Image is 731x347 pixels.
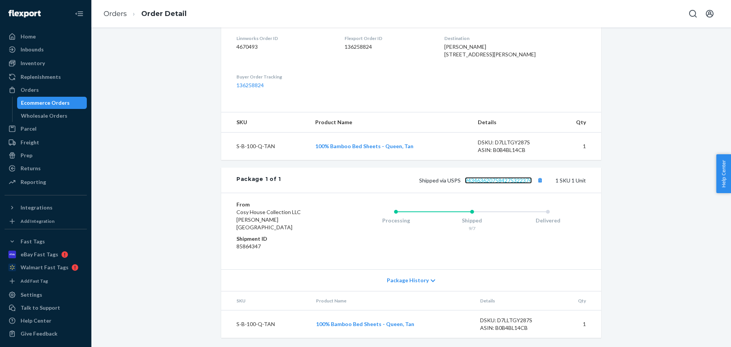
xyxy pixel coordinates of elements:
[5,30,87,43] a: Home
[444,43,536,58] span: [PERSON_NAME] [STREET_ADDRESS][PERSON_NAME]
[5,248,87,261] a: eBay Fast Tags
[21,152,32,159] div: Prep
[21,238,45,245] div: Fast Tags
[21,278,48,284] div: Add Fast Tag
[5,277,87,286] a: Add Fast Tag
[465,177,532,184] a: 9434636207584275322374
[236,201,327,208] dt: From
[21,165,41,172] div: Returns
[21,317,51,325] div: Help Center
[236,235,327,243] dt: Shipment ID
[478,146,549,154] div: ASIN: B0B4BL14CB
[21,218,54,224] div: Add Integration
[434,225,510,232] div: 9/7
[358,217,434,224] div: Processing
[236,43,332,51] dd: 4670493
[21,46,44,53] div: Inbounds
[21,139,39,146] div: Freight
[21,304,60,312] div: Talk to Support
[5,261,87,273] a: Walmart Fast Tags
[315,143,413,149] a: 100% Bamboo Bed Sheets - Queen, Tan
[5,201,87,214] button: Integrations
[345,43,433,51] dd: 136258824
[558,310,601,338] td: 1
[558,291,601,310] th: Qty
[5,149,87,162] a: Prep
[5,176,87,188] a: Reporting
[21,99,70,107] div: Ecommerce Orders
[21,33,36,40] div: Home
[72,6,87,21] button: Close Navigation
[221,112,309,133] th: SKU
[310,291,474,310] th: Product Name
[5,289,87,301] a: Settings
[21,59,45,67] div: Inventory
[21,291,42,299] div: Settings
[221,291,310,310] th: SKU
[236,74,332,80] dt: Buyer Order Tracking
[236,209,301,230] span: Cosy House Collection LLC [PERSON_NAME][GEOGRAPHIC_DATA]
[21,125,37,133] div: Parcel
[419,177,545,184] span: Shipped via USPS
[535,175,545,185] button: Copy tracking number
[5,315,87,327] a: Help Center
[474,291,558,310] th: Details
[480,317,552,324] div: DSKU: D7LLTGY287S
[236,175,281,185] div: Package 1 of 1
[236,243,327,250] dd: 85864347
[434,217,510,224] div: Shipped
[221,133,309,160] td: S-B-100-Q-TAN
[141,10,187,18] a: Order Detail
[5,84,87,96] a: Orders
[5,162,87,174] a: Returns
[21,330,57,337] div: Give Feedback
[236,35,332,42] dt: Linnworks Order ID
[5,71,87,83] a: Replenishments
[5,136,87,149] a: Freight
[21,264,69,271] div: Walmart Fast Tags
[555,112,601,133] th: Qty
[716,154,731,193] button: Help Center
[5,57,87,69] a: Inventory
[472,112,555,133] th: Details
[97,3,193,25] ol: breadcrumbs
[5,217,87,226] a: Add Integration
[555,133,601,160] td: 1
[17,110,87,122] a: Wholesale Orders
[387,277,429,284] span: Package History
[21,86,39,94] div: Orders
[21,178,46,186] div: Reporting
[104,10,127,18] a: Orders
[221,310,310,338] td: S-B-100-Q-TAN
[510,217,586,224] div: Delivered
[21,73,61,81] div: Replenishments
[5,302,87,314] a: Talk to Support
[21,251,58,258] div: eBay Fast Tags
[444,35,586,42] dt: Destination
[309,112,472,133] th: Product Name
[478,139,549,146] div: DSKU: D7LLTGY287S
[5,328,87,340] button: Give Feedback
[17,97,87,109] a: Ecommerce Orders
[5,43,87,56] a: Inbounds
[281,175,586,185] div: 1 SKU 1 Unit
[316,321,414,327] a: 100% Bamboo Bed Sheets - Queen, Tan
[21,204,53,211] div: Integrations
[345,35,433,42] dt: Flexport Order ID
[8,10,41,18] img: Flexport logo
[5,235,87,248] button: Fast Tags
[480,324,552,332] div: ASIN: B0B4BL14CB
[236,82,264,88] a: 136258824
[21,112,67,120] div: Wholesale Orders
[5,123,87,135] a: Parcel
[685,6,701,21] button: Open Search Box
[702,6,717,21] button: Open account menu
